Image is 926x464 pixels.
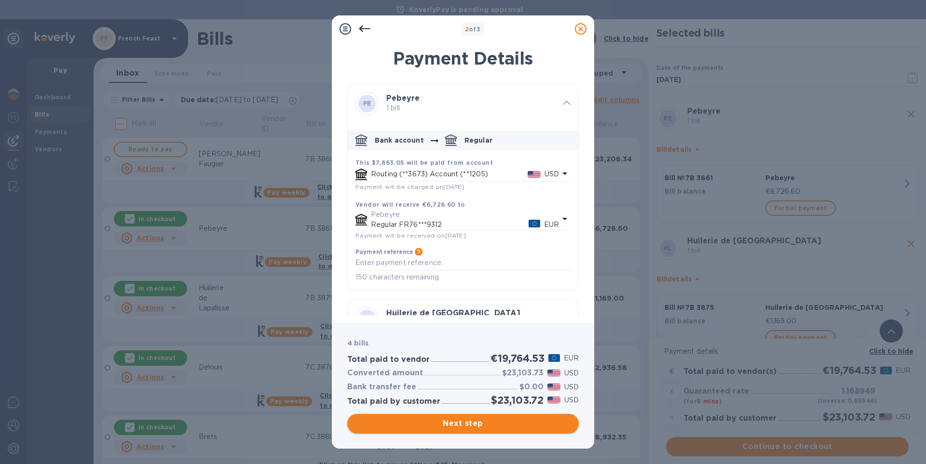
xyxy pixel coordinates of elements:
[490,352,544,364] h2: €19,764.53
[564,395,579,405] p: USD
[348,127,578,291] div: default-method
[363,100,371,107] b: PE
[564,353,579,363] p: EUR
[347,339,368,347] b: 4 bills
[355,201,465,208] b: Vendor will receive €6,726.60 to
[464,135,492,145] p: Regular
[347,414,579,433] button: Next step
[519,383,544,392] h3: $0.00
[491,394,544,406] h2: $23,103.72
[355,232,466,239] span: Payment will be received on [DATE]
[347,383,416,392] h3: Bank transfer fee
[386,308,520,318] b: Huilerie de [GEOGRAPHIC_DATA]
[528,171,541,178] img: USD
[355,159,493,166] b: This $7,863.05 will be paid from account
[347,355,430,364] h3: Total paid to vendor
[347,369,423,378] h3: Converted amount
[371,210,559,220] p: Pebeyre
[355,418,571,429] span: Next step
[347,397,440,406] h3: Total paid by customer
[355,183,464,190] span: Payment will be charged on [DATE]
[347,48,579,68] h1: Payment Details
[386,103,555,113] p: 1 bill
[348,84,578,123] div: PEPebeyre 1 bill
[564,382,579,392] p: USD
[386,93,420,103] b: Pebeyre
[355,272,571,283] p: 150 characters remaining
[363,315,371,322] b: HL
[465,26,469,33] span: 2
[355,249,413,255] h3: Payment reference
[547,397,560,403] img: USD
[348,299,578,338] div: HLHuilerie de [GEOGRAPHIC_DATA] 1 bill
[544,220,559,230] p: EUR
[371,169,528,179] p: Routing (**3673) Account (**1205)
[564,368,579,378] p: USD
[502,369,544,378] h3: $23,103.73
[547,370,560,376] img: USD
[371,220,529,230] p: Regular FR76***9312
[547,384,560,390] img: USD
[465,26,481,33] b: of 3
[375,135,424,145] p: Bank account
[545,169,559,179] p: USD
